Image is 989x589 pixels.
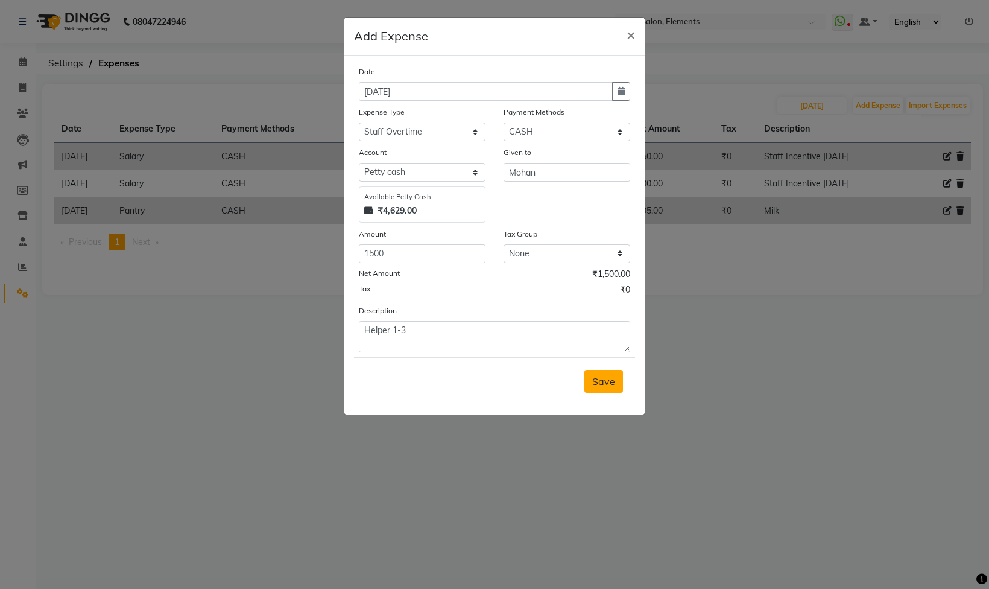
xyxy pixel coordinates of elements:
[359,107,405,118] label: Expense Type
[359,268,400,279] label: Net Amount
[620,284,630,299] span: ₹0
[378,205,417,217] strong: ₹4,629.00
[364,192,480,202] div: Available Petty Cash
[359,244,485,263] input: Amount
[354,27,428,45] h5: Add Expense
[504,107,564,118] label: Payment Methods
[359,147,387,158] label: Account
[504,229,537,240] label: Tax Group
[584,370,623,393] button: Save
[359,229,386,240] label: Amount
[592,375,615,387] span: Save
[359,66,375,77] label: Date
[592,268,630,284] span: ₹1,500.00
[359,284,370,294] label: Tax
[359,305,397,316] label: Description
[627,25,635,43] span: ×
[617,18,645,51] button: Close
[504,163,630,182] input: Given to
[504,147,531,158] label: Given to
